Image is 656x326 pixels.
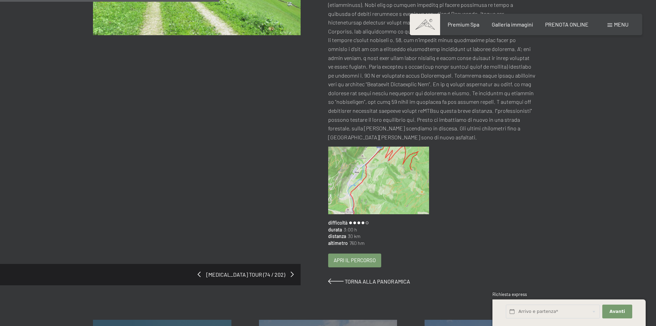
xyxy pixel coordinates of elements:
[328,226,342,233] span: durata
[614,21,628,28] span: Menu
[328,278,410,285] a: Torna alla panoramica
[201,271,291,278] span: [MEDICAL_DATA] tour (74 / 202)
[492,292,527,297] span: Richiesta express
[423,107,433,114] span: MTB
[346,233,361,240] span: 30 km
[334,257,376,264] span: Apri il percorso
[545,21,589,28] a: PRENOTA ONLINE
[348,240,365,247] span: 760 hm
[342,226,357,233] span: 3:00 h
[492,21,533,28] a: Galleria immagini
[602,305,632,319] button: Avanti
[328,240,348,247] span: altimetro
[610,308,625,315] span: Avanti
[328,233,346,240] span: distanza
[328,147,429,214] img: Klausberg - malga Niederhofer in bici
[328,219,347,226] span: difficoltà
[448,21,479,28] a: Premium Spa
[345,278,410,285] span: Torna alla panoramica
